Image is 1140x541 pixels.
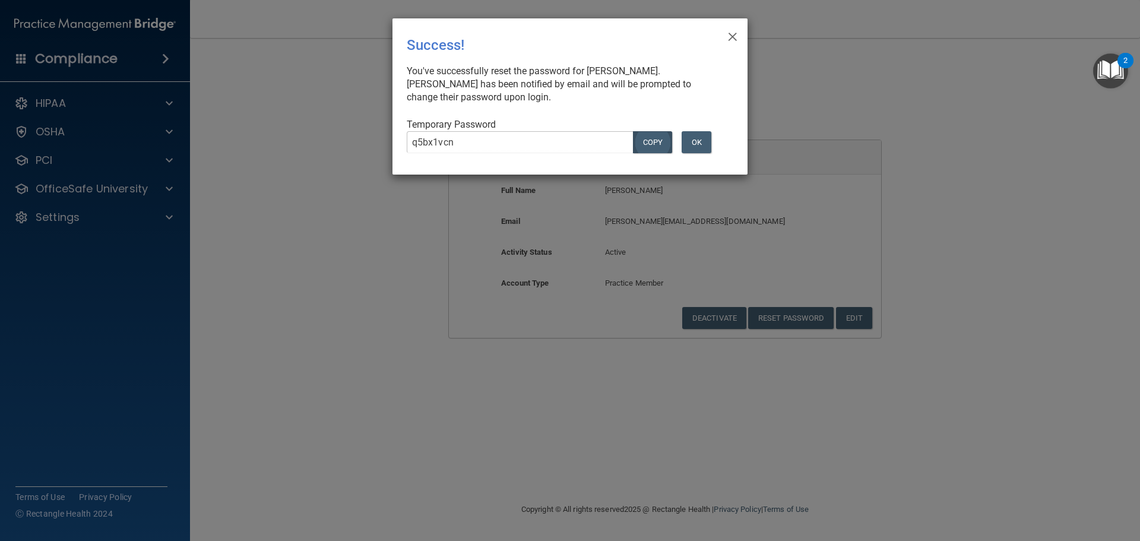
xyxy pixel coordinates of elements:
[682,131,711,153] button: OK
[633,131,672,153] button: COPY
[407,28,685,62] div: Success!
[407,119,496,130] span: Temporary Password
[935,457,1126,504] iframe: Drift Widget Chat Controller
[407,65,724,104] div: You've successfully reset the password for [PERSON_NAME]. [PERSON_NAME] has been notified by emai...
[1093,53,1128,88] button: Open Resource Center, 2 new notifications
[727,23,738,47] span: ×
[1123,61,1128,76] div: 2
